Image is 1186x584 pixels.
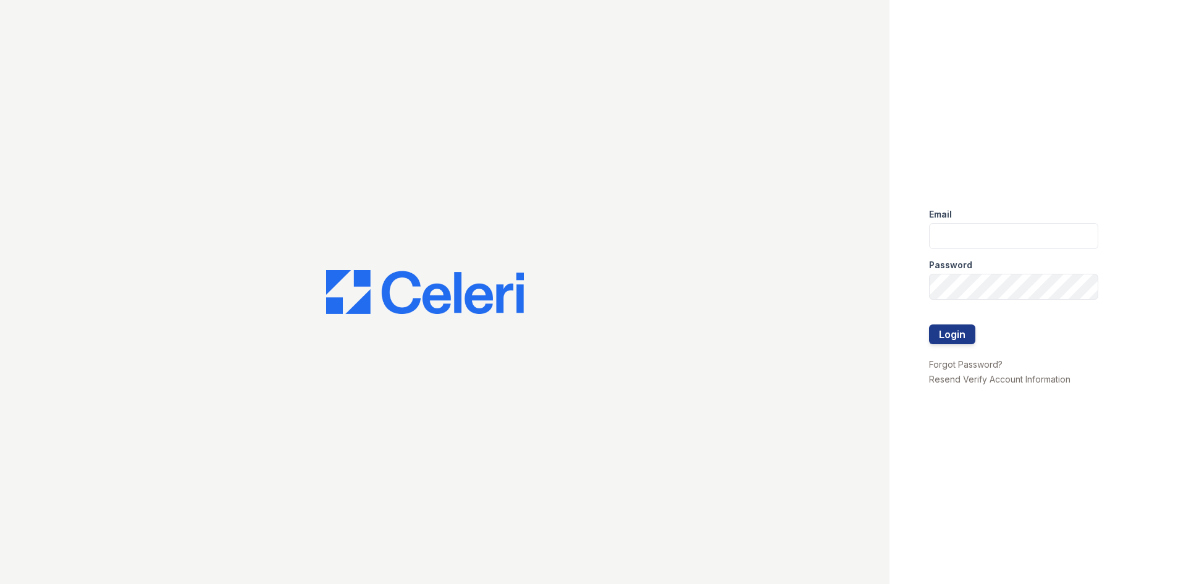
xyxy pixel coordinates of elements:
[929,359,1003,370] a: Forgot Password?
[929,324,975,344] button: Login
[929,374,1070,384] a: Resend Verify Account Information
[929,259,972,271] label: Password
[326,270,524,315] img: CE_Logo_Blue-a8612792a0a2168367f1c8372b55b34899dd931a85d93a1a3d3e32e68fde9ad4.png
[929,208,952,221] label: Email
